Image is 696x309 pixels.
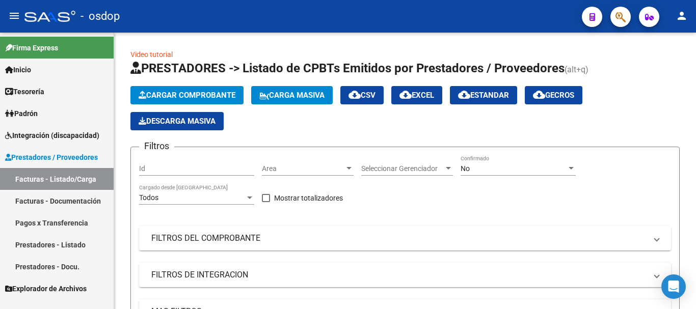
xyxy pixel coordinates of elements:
[251,86,333,104] button: Carga Masiva
[151,233,647,244] mat-panel-title: FILTROS DEL COMPROBANTE
[5,42,58,53] span: Firma Express
[274,192,343,204] span: Mostrar totalizadores
[139,139,174,153] h3: Filtros
[533,89,545,101] mat-icon: cloud_download
[151,269,647,280] mat-panel-title: FILTROS DE INTEGRACION
[130,61,565,75] span: PRESTADORES -> Listado de CPBTs Emitidos por Prestadores / Proveedores
[399,91,434,100] span: EXCEL
[349,91,376,100] span: CSV
[139,263,671,287] mat-expansion-panel-header: FILTROS DE INTEGRACION
[391,86,442,104] button: EXCEL
[5,152,98,163] span: Prestadores / Proveedores
[5,130,99,141] span: Integración (discapacidad)
[461,164,470,173] span: No
[5,108,38,119] span: Padrón
[262,164,344,173] span: Area
[458,91,509,100] span: Estandar
[340,86,384,104] button: CSV
[349,89,361,101] mat-icon: cloud_download
[139,117,216,126] span: Descarga Masiva
[565,65,588,74] span: (alt+q)
[525,86,582,104] button: Gecros
[139,193,158,202] span: Todos
[458,89,470,101] mat-icon: cloud_download
[5,64,31,75] span: Inicio
[81,5,120,27] span: - osdop
[399,89,412,101] mat-icon: cloud_download
[130,112,224,130] app-download-masive: Descarga masiva de comprobantes (adjuntos)
[533,91,574,100] span: Gecros
[139,91,235,100] span: Cargar Comprobante
[661,274,686,299] div: Open Intercom Messenger
[5,86,44,97] span: Tesorería
[130,86,244,104] button: Cargar Comprobante
[139,226,671,250] mat-expansion-panel-header: FILTROS DEL COMPROBANTE
[361,164,444,173] span: Seleccionar Gerenciador
[259,91,325,100] span: Carga Masiva
[130,50,173,59] a: Video tutorial
[450,86,517,104] button: Estandar
[5,283,87,294] span: Explorador de Archivos
[8,10,20,22] mat-icon: menu
[130,112,224,130] button: Descarga Masiva
[676,10,688,22] mat-icon: person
